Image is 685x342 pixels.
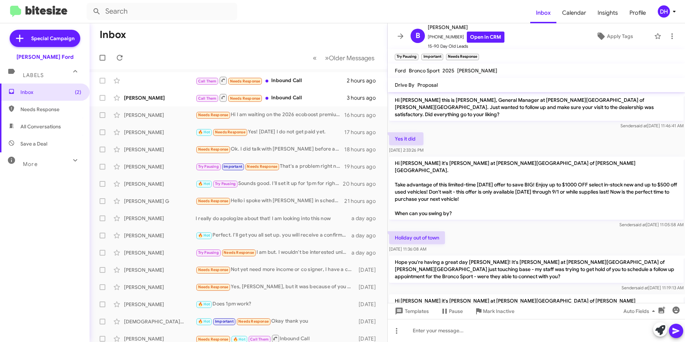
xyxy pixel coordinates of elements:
[250,337,269,342] span: Call Them
[389,147,423,153] span: [DATE] 2:33:26 PM
[198,96,217,101] span: Call Them
[124,198,196,205] div: [PERSON_NAME] G
[198,181,210,186] span: 🔥 Hot
[344,163,382,170] div: 19 hours ago
[20,106,81,113] span: Needs Response
[389,246,426,252] span: [DATE] 11:36:08 AM
[224,250,254,255] span: Needs Response
[389,256,684,283] p: Hope you're having a great day [PERSON_NAME]! It's [PERSON_NAME] at [PERSON_NAME][GEOGRAPHIC_DATA...
[389,94,684,121] p: Hi [PERSON_NAME] this is [PERSON_NAME], General Manager at [PERSON_NAME][GEOGRAPHIC_DATA] of [PER...
[652,5,677,18] button: DH
[325,53,329,62] span: »
[124,163,196,170] div: [PERSON_NAME]
[389,231,445,244] p: Holiday out of town
[124,284,196,291] div: [PERSON_NAME]
[313,53,317,62] span: «
[658,5,670,18] div: DH
[198,250,219,255] span: Try Pausing
[329,54,374,62] span: Older Messages
[619,222,684,227] span: Sender [DATE] 11:05:58 AM
[198,130,210,134] span: 🔥 Hot
[196,300,355,308] div: Does 1pm work?
[124,146,196,153] div: [PERSON_NAME]
[23,161,38,167] span: More
[592,3,624,23] a: Insights
[196,76,347,85] div: Inbound Call
[556,3,592,23] a: Calendar
[198,337,229,342] span: Needs Response
[409,67,440,74] span: Bronco Sport
[435,305,469,318] button: Pause
[230,96,260,101] span: Needs Response
[196,231,351,239] div: Perfect. I'll get you all set up. you will receive a confirmation text from our scheduling team s...
[198,302,210,307] span: 🔥 Hot
[198,319,210,324] span: 🔥 Hot
[351,249,382,256] div: a day ago
[198,147,229,152] span: Needs Response
[238,319,269,324] span: Needs Response
[321,51,379,65] button: Next
[247,164,277,169] span: Needs Response
[124,232,196,239] div: [PERSON_NAME]
[417,82,438,88] span: Proposal
[428,32,504,43] span: [PHONE_NUMBER]
[428,43,504,50] span: 15-90 Day Old Leads
[124,215,196,222] div: [PERSON_NAME]
[20,89,81,96] span: Inbox
[23,72,44,79] span: Labels
[196,180,343,188] div: Sounds good. I'll set it up for 1pm for right now. I will have my scheduling team send you a conf...
[196,93,347,102] div: Inbound Call
[198,199,229,203] span: Needs Response
[344,111,382,119] div: 16 hours ago
[308,51,321,65] button: Previous
[355,318,382,325] div: [DATE]
[124,129,196,136] div: [PERSON_NAME]
[636,285,648,290] span: said at
[351,232,382,239] div: a day ago
[196,197,344,205] div: Hello i spoke with [PERSON_NAME] in scheduled already thanks
[389,132,423,145] p: Yes it did
[633,222,646,227] span: said at
[344,198,382,205] div: 21 hours ago
[198,267,229,272] span: Needs Response
[347,77,382,84] div: 2 hours ago
[578,30,651,43] button: Apply Tags
[393,305,429,318] span: Templates
[457,67,497,74] span: [PERSON_NAME]
[618,305,664,318] button: Auto Fields
[124,94,196,101] div: [PERSON_NAME]
[355,301,382,308] div: [DATE]
[75,89,81,96] span: (2)
[622,285,684,290] span: Sender [DATE] 11:19:13 AM
[344,146,382,153] div: 18 hours ago
[20,140,47,147] span: Save a Deal
[623,305,658,318] span: Auto Fields
[428,23,504,32] span: [PERSON_NAME]
[607,30,633,43] span: Apply Tags
[16,53,73,61] div: [PERSON_NAME] Ford
[224,164,242,169] span: Important
[196,128,344,136] div: Yes! [DATE] I do not get paid yet.
[351,215,382,222] div: a day ago
[442,67,454,74] span: 2025
[395,82,415,88] span: Drive By
[395,54,418,60] small: Try Pausing
[196,162,344,171] div: That's a problem right now dealing with government shutdown .
[395,67,406,74] span: Ford
[124,266,196,274] div: [PERSON_NAME]
[347,94,382,101] div: 3 hours ago
[634,123,647,128] span: said at
[421,54,443,60] small: Important
[416,30,420,42] span: B
[483,305,514,318] span: Mark Inactive
[355,266,382,274] div: [DATE]
[196,145,344,153] div: Ok. I did talk with [PERSON_NAME] before and he said I would need to put down 5k which I don't ha...
[389,157,684,220] p: Hi [PERSON_NAME] it's [PERSON_NAME] at [PERSON_NAME][GEOGRAPHIC_DATA] of [PERSON_NAME][GEOGRAPHIC...
[124,111,196,119] div: [PERSON_NAME]
[233,337,245,342] span: 🔥 Hot
[196,215,351,222] div: I really do apologize about that! I am looking into this now
[31,35,75,42] span: Special Campaign
[230,79,260,84] span: Needs Response
[198,164,219,169] span: Try Pausing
